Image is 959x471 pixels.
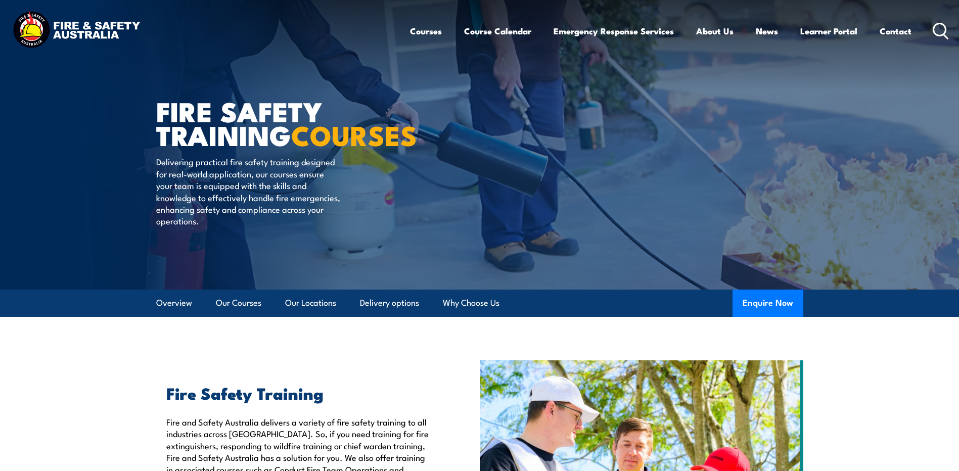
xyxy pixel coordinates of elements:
a: About Us [696,18,734,44]
a: Course Calendar [464,18,531,44]
a: Our Locations [285,290,336,316]
h2: Fire Safety Training [166,386,433,400]
button: Enquire Now [733,290,803,317]
a: Contact [880,18,911,44]
a: News [756,18,778,44]
a: Delivery options [360,290,419,316]
a: Why Choose Us [443,290,499,316]
p: Delivering practical fire safety training designed for real-world application, our courses ensure... [156,156,341,226]
a: Learner Portal [800,18,857,44]
a: Emergency Response Services [554,18,674,44]
a: Our Courses [216,290,261,316]
a: Overview [156,290,192,316]
h1: FIRE SAFETY TRAINING [156,99,406,146]
strong: COURSES [291,113,417,155]
a: Courses [410,18,442,44]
